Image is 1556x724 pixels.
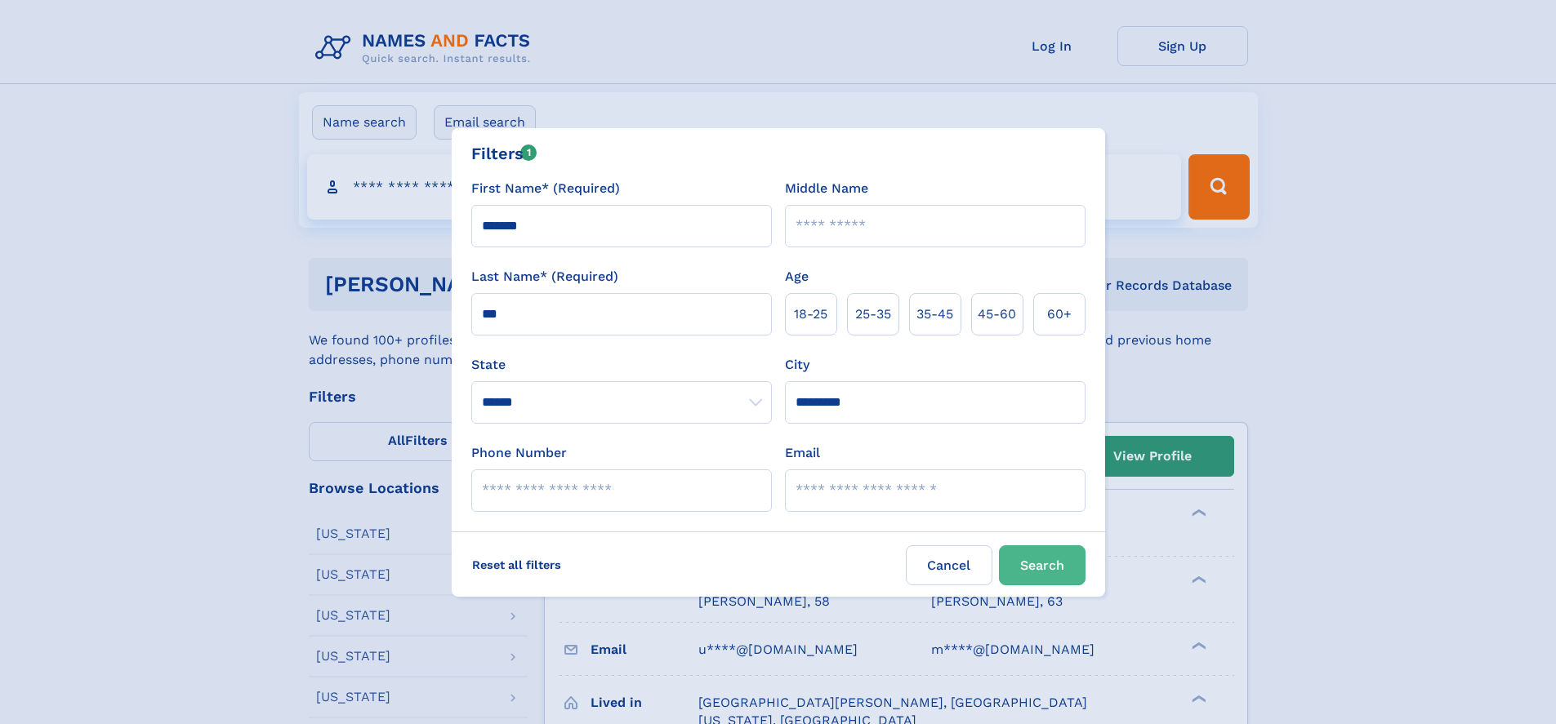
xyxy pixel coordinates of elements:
label: Middle Name [785,179,868,198]
label: First Name* (Required) [471,179,620,198]
label: State [471,355,772,375]
span: 45‑60 [978,304,1016,324]
div: Filters [471,141,537,166]
label: Phone Number [471,443,567,463]
label: Age [785,267,809,286]
label: City [785,355,809,375]
span: 60+ [1047,304,1072,324]
button: Search [999,545,1086,585]
label: Email [785,443,820,463]
label: Last Name* (Required) [471,267,618,286]
span: 25‑35 [855,304,891,324]
label: Cancel [906,545,992,585]
span: 18‑25 [794,304,827,324]
label: Reset all filters [461,545,572,584]
span: 35‑45 [916,304,953,324]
